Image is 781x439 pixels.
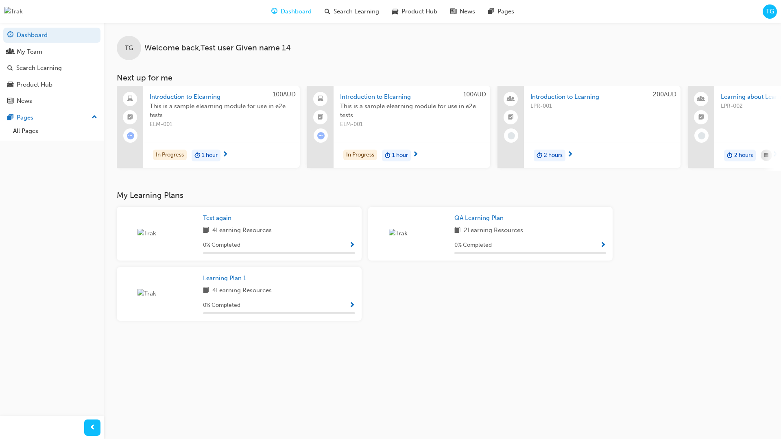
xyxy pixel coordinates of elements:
[401,7,437,16] span: Product Hub
[203,214,231,222] span: Test again
[3,44,100,59] a: My Team
[153,150,187,161] div: In Progress
[454,241,492,250] span: 0 % Completed
[127,94,133,104] span: laptop-icon
[3,26,100,110] button: DashboardMy TeamSearch LearningProduct HubNews
[567,151,573,159] span: next-icon
[3,93,100,109] a: News
[385,150,390,161] span: duration-icon
[508,112,514,123] span: booktick-icon
[7,81,13,89] span: car-icon
[104,73,781,83] h3: Next up for me
[307,86,490,168] a: 100AUDIntroduction to ElearningThis is a sample elearning module for use in e2e testsELM-001In Pr...
[450,7,456,17] span: news-icon
[127,112,133,123] span: booktick-icon
[3,77,100,92] a: Product Hub
[3,110,100,125] button: Pages
[7,32,13,39] span: guage-icon
[318,94,323,104] span: laptop-icon
[117,191,613,200] h3: My Learning Plans
[508,132,515,139] span: learningRecordVerb_NONE-icon
[203,286,209,296] span: book-icon
[3,28,100,43] a: Dashboard
[464,226,523,236] span: 2 Learning Resources
[349,240,355,250] button: Show Progress
[92,112,97,123] span: up-icon
[150,120,293,129] span: ELM-001
[194,150,200,161] span: duration-icon
[3,61,100,76] a: Search Learning
[317,132,325,139] span: learningRecordVerb_ATTEMPT-icon
[203,301,240,310] span: 0 % Completed
[454,214,504,222] span: QA Learning Plan
[137,289,182,298] img: Trak
[150,92,293,102] span: Introduction to Elearning
[212,226,272,236] span: 4 Learning Resources
[273,91,296,98] span: 100AUD
[698,94,704,104] span: people-icon
[544,151,563,160] span: 2 hours
[203,226,209,236] span: book-icon
[17,80,52,89] div: Product Hub
[17,113,33,122] div: Pages
[497,86,681,168] a: 200AUDIntroduction to LearningLPR-001duration-icon2 hours
[349,242,355,249] span: Show Progress
[698,112,704,123] span: booktick-icon
[222,151,228,159] span: next-icon
[392,7,398,17] span: car-icon
[454,213,507,223] a: QA Learning Plan
[318,3,386,20] a: search-iconSearch Learning
[734,151,753,160] span: 2 hours
[203,274,249,283] a: Learning Plan 1
[10,125,100,137] a: All Pages
[127,132,134,139] span: learningRecordVerb_ATTEMPT-icon
[600,242,606,249] span: Show Progress
[537,150,542,161] span: duration-icon
[392,151,408,160] span: 1 hour
[144,43,291,53] span: Welcome back , Test user Given name 14
[698,132,705,139] span: learningRecordVerb_NONE-icon
[508,94,514,104] span: people-icon
[325,7,330,17] span: search-icon
[137,229,182,238] img: Trak
[763,4,777,19] button: TG
[265,3,318,20] a: guage-iconDashboard
[7,114,13,122] span: pages-icon
[653,91,676,98] span: 200AUD
[203,213,235,223] a: Test again
[4,7,23,16] img: Trak
[727,150,733,161] span: duration-icon
[488,7,494,17] span: pages-icon
[454,226,460,236] span: book-icon
[150,102,293,120] span: This is a sample elearning module for use in e2e tests
[444,3,482,20] a: news-iconNews
[203,274,246,282] span: Learning Plan 1
[125,43,133,53] span: TG
[340,92,484,102] span: Introduction to Elearning
[349,300,355,311] button: Show Progress
[203,241,240,250] span: 0 % Completed
[281,7,312,16] span: Dashboard
[318,112,323,123] span: booktick-icon
[7,48,13,56] span: people-icon
[17,47,42,57] div: My Team
[7,65,13,72] span: search-icon
[117,86,300,168] a: 100AUDIntroduction to ElearningThis is a sample elearning module for use in e2e testsELM-001In Pr...
[497,7,514,16] span: Pages
[460,7,475,16] span: News
[386,3,444,20] a: car-iconProduct Hub
[271,7,277,17] span: guage-icon
[482,3,521,20] a: pages-iconPages
[530,92,674,102] span: Introduction to Learning
[463,91,486,98] span: 100AUD
[17,96,32,106] div: News
[343,150,377,161] div: In Progress
[600,240,606,250] button: Show Progress
[530,102,674,111] span: LPR-001
[7,98,13,105] span: news-icon
[16,63,62,73] div: Search Learning
[764,150,768,161] span: calendar-icon
[212,286,272,296] span: 4 Learning Resources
